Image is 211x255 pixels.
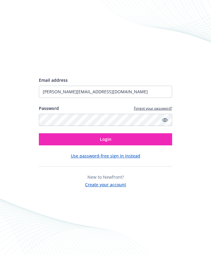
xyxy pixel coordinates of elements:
[39,77,68,83] span: Email address
[39,86,172,98] input: Enter your email
[39,133,172,145] button: Login
[39,105,59,111] label: Password
[39,55,96,66] img: Newfront logo
[71,153,140,159] button: Use password-free sign in instead
[100,136,111,142] span: Login
[39,114,172,126] input: Enter your password
[87,174,124,180] span: New to Newfront?
[134,106,172,111] a: Forgot your password?
[85,180,126,188] button: Create your account
[161,116,168,124] a: Show password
